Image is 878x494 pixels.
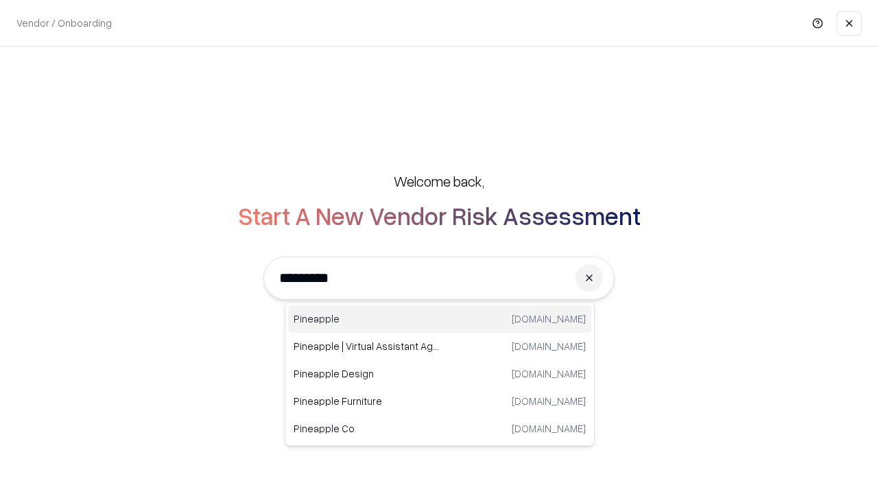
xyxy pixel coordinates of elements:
h5: Welcome back, [394,172,484,191]
p: [DOMAIN_NAME] [512,394,586,408]
p: [DOMAIN_NAME] [512,311,586,326]
p: [DOMAIN_NAME] [512,366,586,381]
p: Vendor / Onboarding [16,16,112,30]
p: Pineapple Design [294,366,440,381]
p: Pineapple Co [294,421,440,436]
h2: Start A New Vendor Risk Assessment [238,202,641,229]
p: Pineapple | Virtual Assistant Agency [294,339,440,353]
p: Pineapple Furniture [294,394,440,408]
p: Pineapple [294,311,440,326]
div: Suggestions [285,302,595,446]
p: [DOMAIN_NAME] [512,339,586,353]
p: [DOMAIN_NAME] [512,421,586,436]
